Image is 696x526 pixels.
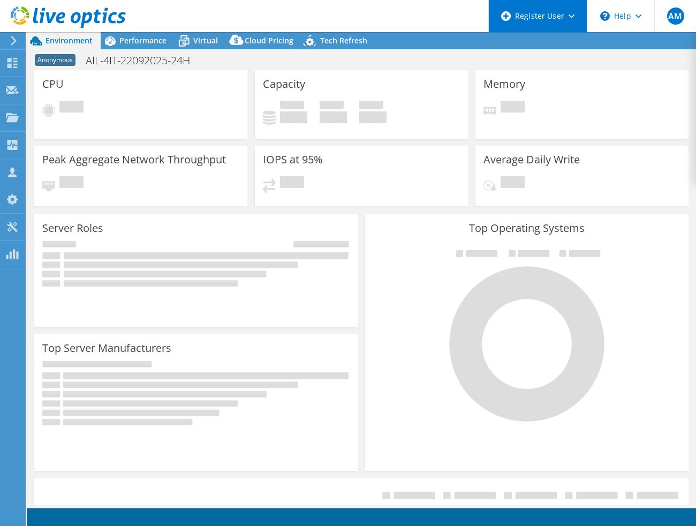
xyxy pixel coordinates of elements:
span: Anonymous [35,54,75,66]
h4: 0 GiB [320,111,347,123]
span: Tech Refresh [320,35,367,46]
span: Pending [59,176,84,191]
span: Environment [46,35,93,46]
h3: Capacity [263,78,305,90]
h4: 0 GiB [359,111,387,123]
h3: Peak Aggregate Network Throughput [42,154,226,166]
span: Pending [501,176,525,191]
h3: Top Operating Systems [373,222,680,234]
h3: Server Roles [42,222,103,234]
h3: Memory [483,78,525,90]
span: Virtual [193,35,218,46]
h3: IOPS at 95% [263,154,323,166]
span: Pending [501,101,525,115]
span: Pending [59,101,84,115]
span: AM [667,7,684,25]
span: Free [320,101,344,111]
h1: AIL-4IT-22092025-24H [81,55,207,66]
h3: Top Server Manufacturers [42,342,171,354]
h3: Average Daily Write [483,154,580,166]
h3: CPU [42,78,64,90]
span: Used [280,101,304,111]
span: Pending [280,176,304,191]
h4: 0 GiB [280,111,307,123]
span: Total [359,101,383,111]
span: Cloud Pricing [245,35,293,46]
span: Performance [119,35,167,46]
svg: \n [600,11,610,21]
